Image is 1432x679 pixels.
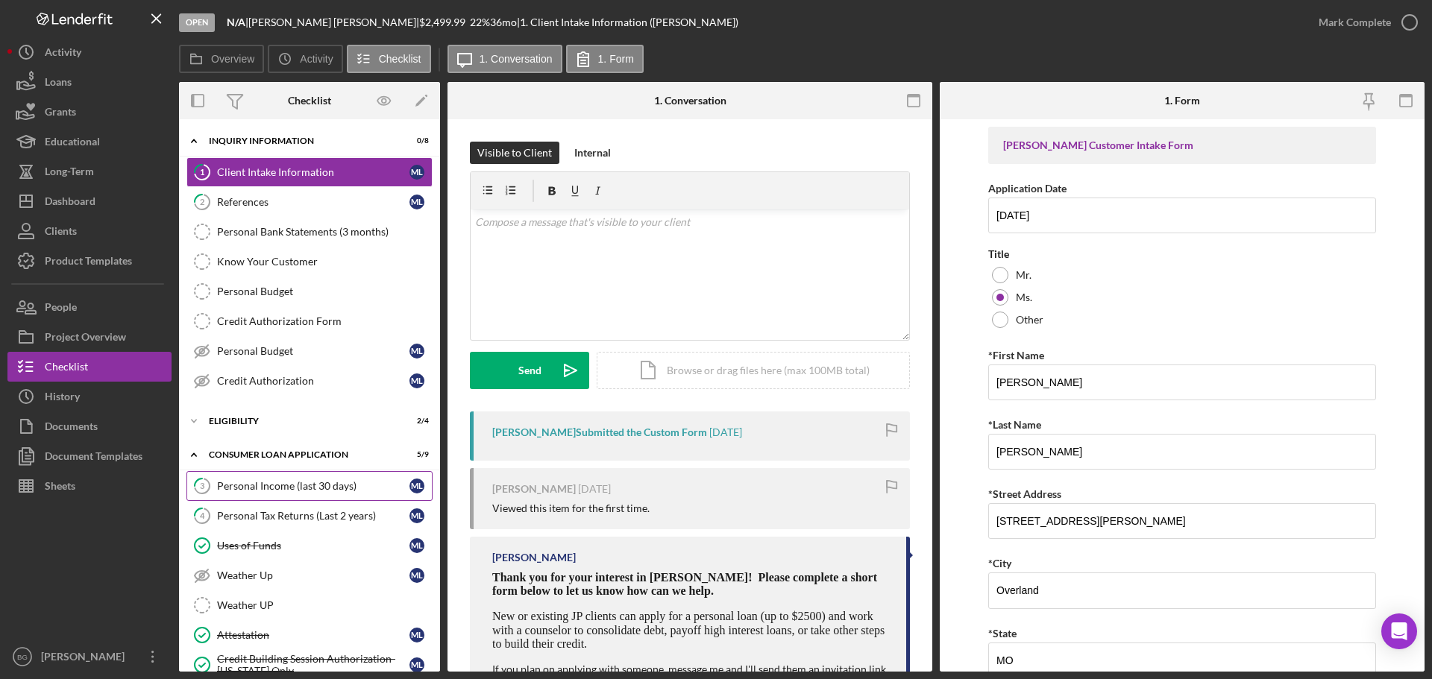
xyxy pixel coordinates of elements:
[200,481,204,490] tspan: 3
[217,166,409,178] div: Client Intake Information
[211,53,254,65] label: Overview
[988,487,1061,500] label: *Street Address
[654,95,726,107] div: 1. Conversation
[409,195,424,209] div: M L
[1319,7,1391,37] div: Mark Complete
[470,142,559,164] button: Visible to Client
[7,127,172,157] button: Educational
[217,653,409,677] div: Credit Building Session Authorization- [US_STATE] Only
[1016,314,1043,326] label: Other
[7,186,172,216] button: Dashboard
[186,471,433,501] a: 3Personal Income (last 30 days)ML
[186,501,433,531] a: 4Personal Tax Returns (Last 2 years)ML
[1003,139,1361,151] div: [PERSON_NAME] Customer Intake Form
[7,67,172,97] button: Loans
[1016,269,1031,281] label: Mr.
[186,306,433,336] a: Credit Authorization Form
[409,373,424,388] div: M L
[200,197,204,206] tspan: 2
[1016,291,1032,303] label: Ms.
[186,366,433,396] a: Credit AuthorizationML
[45,441,142,475] div: Document Templates
[492,426,707,438] div: [PERSON_NAME] Submitted the Custom Form
[217,226,432,238] div: Personal Bank Statements (3 months)
[45,246,132,280] div: Product Templates
[186,187,433,217] a: 2ReferencesML
[347,45,431,73] button: Checklist
[409,344,424,359] div: M L
[492,483,576,495] div: [PERSON_NAME]
[7,471,172,501] button: Sheets
[217,375,409,387] div: Credit Authorization
[7,382,172,411] button: History
[574,142,611,164] div: Internal
[45,292,77,326] div: People
[409,568,424,583] div: M L
[288,95,331,107] div: Checklist
[7,216,172,246] button: Clients
[45,37,81,71] div: Activity
[186,336,433,366] a: Personal BudgetML
[7,97,172,127] a: Grants
[217,480,409,492] div: Personal Income (last 30 days)
[567,142,618,164] button: Internal
[988,627,1017,639] label: *State
[186,590,433,620] a: Weather UP
[988,182,1067,195] label: Application Date
[179,13,215,32] div: Open
[186,277,433,306] a: Personal Budget
[186,531,433,560] a: Uses of FundsML
[470,16,490,28] div: 22 %
[402,417,429,426] div: 2 / 4
[209,417,392,426] div: Eligibility
[409,657,424,672] div: M L
[578,483,611,495] time: 2025-08-25 18:24
[409,479,424,493] div: M L
[45,352,88,385] div: Checklist
[7,246,172,276] button: Product Templates
[470,352,589,389] button: Send
[447,45,562,73] button: 1. Conversation
[45,322,126,356] div: Project Overview
[7,322,172,352] button: Project Overview
[186,217,433,247] a: Personal Bank Statements (3 months)
[7,37,172,67] button: Activity
[217,315,432,327] div: Credit Authorization Form
[492,502,650,514] div: Viewed this item for the first time.
[517,16,738,28] div: | 1. Client Intake Information ([PERSON_NAME])
[209,136,392,145] div: Inquiry Information
[409,538,424,553] div: M L
[379,53,421,65] label: Checklist
[598,53,634,65] label: 1. Form
[217,285,432,297] div: Personal Budget
[217,510,409,522] div: Personal Tax Returns (Last 2 years)
[988,248,1376,260] div: Title
[409,165,424,180] div: M L
[45,127,100,160] div: Educational
[7,292,172,322] button: People
[186,157,433,187] a: 1Client Intake InformationML
[7,642,172,672] button: BG[PERSON_NAME]
[45,411,98,445] div: Documents
[45,186,95,220] div: Dashboard
[402,136,429,145] div: 0 / 8
[7,352,172,382] button: Checklist
[1164,95,1200,107] div: 1. Form
[492,552,576,563] div: [PERSON_NAME]
[490,16,517,28] div: 36 mo
[45,67,72,101] div: Loans
[37,642,134,675] div: [PERSON_NAME]
[217,345,409,357] div: Personal Budget
[7,441,172,471] button: Document Templates
[209,450,392,459] div: Consumer Loan Application
[480,53,553,65] label: 1. Conversation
